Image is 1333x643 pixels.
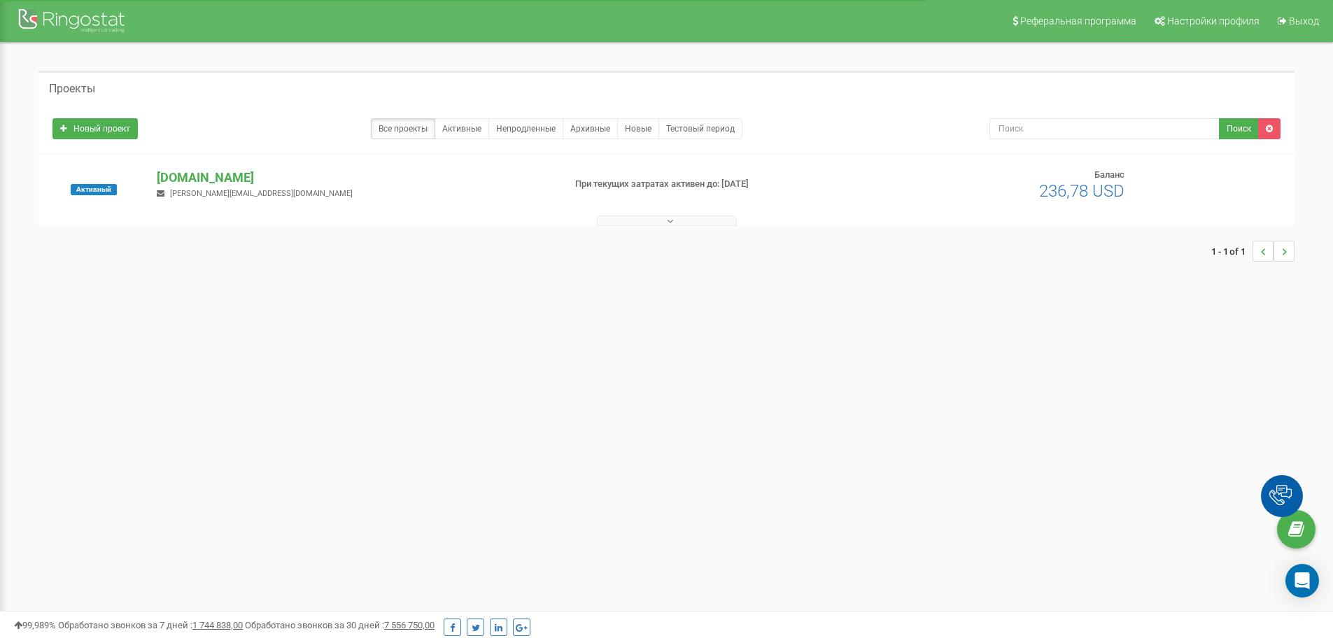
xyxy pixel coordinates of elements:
[157,169,552,187] p: [DOMAIN_NAME]
[1094,169,1124,180] span: Баланс
[371,118,435,139] a: Все проекты
[71,184,117,195] span: Активный
[1039,181,1124,201] span: 236,78 USD
[1285,564,1319,598] div: Open Intercom Messenger
[658,118,742,139] a: Тестовый период
[563,118,618,139] a: Архивные
[1211,241,1253,262] span: 1 - 1 of 1
[58,620,243,630] span: Обработано звонков за 7 дней :
[435,118,489,139] a: Активные
[1289,15,1319,27] span: Выход
[1020,15,1136,27] span: Реферальная программа
[49,83,95,95] h5: Проекты
[192,620,243,630] u: 1 744 838,00
[1211,227,1295,276] nav: ...
[384,620,435,630] u: 7 556 750,00
[14,620,56,630] span: 99,989%
[488,118,563,139] a: Непродленные
[575,178,866,191] p: При текущих затратах активен до: [DATE]
[245,620,435,630] span: Обработано звонков за 30 дней :
[1219,118,1259,139] button: Поиск
[170,189,353,198] span: [PERSON_NAME][EMAIL_ADDRESS][DOMAIN_NAME]
[989,118,1220,139] input: Поиск
[1167,15,1260,27] span: Настройки профиля
[617,118,659,139] a: Новые
[52,118,138,139] a: Новый проект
